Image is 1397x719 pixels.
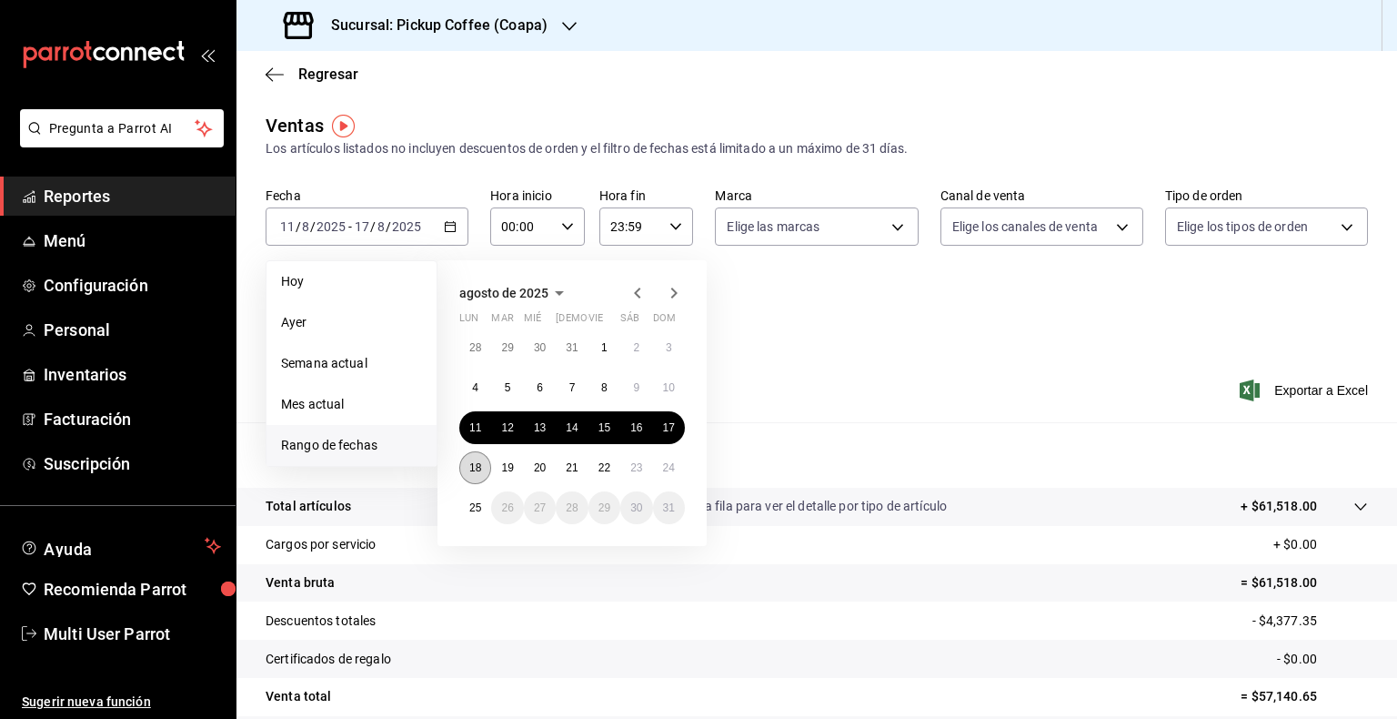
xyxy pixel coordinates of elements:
abbr: 22 de agosto de 2025 [598,461,610,474]
button: 12 de agosto de 2025 [491,411,523,444]
button: Regresar [266,66,358,83]
span: Hoy [281,272,422,291]
span: Facturación [44,407,221,431]
label: Marca [715,189,918,202]
p: - $4,377.35 [1252,612,1368,631]
button: 5 de agosto de 2025 [491,371,523,404]
button: 14 de agosto de 2025 [556,411,588,444]
abbr: 16 de agosto de 2025 [630,421,642,434]
label: Tipo de orden [1165,189,1368,202]
button: 19 de agosto de 2025 [491,451,523,484]
button: 29 de agosto de 2025 [588,491,620,524]
img: Tooltip marker [332,115,355,137]
span: Regresar [298,66,358,83]
input: -- [301,219,310,234]
abbr: 5 de agosto de 2025 [505,381,511,394]
abbr: 23 de agosto de 2025 [630,461,642,474]
span: Recomienda Parrot [44,577,221,602]
button: agosto de 2025 [459,282,570,304]
button: 11 de agosto de 2025 [459,411,491,444]
button: 8 de agosto de 2025 [588,371,620,404]
p: + $61,518.00 [1241,497,1317,516]
input: ---- [391,219,422,234]
abbr: 14 de agosto de 2025 [566,421,578,434]
button: 7 de agosto de 2025 [556,371,588,404]
p: Da clic en la fila para ver el detalle por tipo de artículo [645,497,947,516]
button: 29 de julio de 2025 [491,331,523,364]
abbr: 6 de agosto de 2025 [537,381,543,394]
abbr: 28 de agosto de 2025 [566,501,578,514]
button: 4 de agosto de 2025 [459,371,491,404]
button: 13 de agosto de 2025 [524,411,556,444]
p: Certificados de regalo [266,650,391,669]
button: 27 de agosto de 2025 [524,491,556,524]
button: 25 de agosto de 2025 [459,491,491,524]
abbr: viernes [588,312,603,331]
abbr: 24 de agosto de 2025 [663,461,675,474]
button: 31 de agosto de 2025 [653,491,685,524]
p: Total artículos [266,497,351,516]
abbr: 9 de agosto de 2025 [633,381,639,394]
p: + $0.00 [1273,535,1368,554]
h3: Sucursal: Pickup Coffee (Coapa) [317,15,548,36]
abbr: 4 de agosto de 2025 [472,381,478,394]
abbr: 21 de agosto de 2025 [566,461,578,474]
span: Configuración [44,273,221,298]
button: 10 de agosto de 2025 [653,371,685,404]
p: Venta total [266,687,331,706]
span: Sugerir nueva función [22,693,221,712]
span: Elige los canales de venta [952,218,1098,236]
span: Elige los tipos de orden [1177,218,1308,236]
abbr: 19 de agosto de 2025 [501,461,513,474]
abbr: 10 de agosto de 2025 [663,381,675,394]
p: Descuentos totales [266,612,376,631]
button: Pregunta a Parrot AI [20,109,224,147]
p: Cargos por servicio [266,535,377,554]
span: Ayuda [44,535,197,557]
span: / [370,219,376,234]
abbr: 30 de agosto de 2025 [630,501,642,514]
span: Rango de fechas [281,436,422,455]
label: Fecha [266,189,468,202]
abbr: sábado [620,312,639,331]
input: ---- [316,219,347,234]
button: open_drawer_menu [200,47,215,62]
label: Hora fin [599,189,694,202]
label: Hora inicio [490,189,585,202]
abbr: 17 de agosto de 2025 [663,421,675,434]
abbr: 29 de julio de 2025 [501,341,513,354]
button: 28 de agosto de 2025 [556,491,588,524]
span: Personal [44,318,221,342]
button: 30 de agosto de 2025 [620,491,652,524]
button: 24 de agosto de 2025 [653,451,685,484]
span: / [386,219,391,234]
button: 28 de julio de 2025 [459,331,491,364]
abbr: miércoles [524,312,541,331]
button: 31 de julio de 2025 [556,331,588,364]
abbr: 15 de agosto de 2025 [598,421,610,434]
button: Exportar a Excel [1243,380,1368,401]
label: Canal de venta [940,189,1143,202]
span: Inventarios [44,362,221,387]
abbr: 3 de agosto de 2025 [666,341,672,354]
abbr: 18 de agosto de 2025 [469,461,481,474]
abbr: 8 de agosto de 2025 [601,381,608,394]
abbr: domingo [653,312,676,331]
abbr: 13 de agosto de 2025 [534,421,546,434]
input: -- [279,219,296,234]
button: 6 de agosto de 2025 [524,371,556,404]
abbr: 11 de agosto de 2025 [469,421,481,434]
abbr: 30 de julio de 2025 [534,341,546,354]
button: 3 de agosto de 2025 [653,331,685,364]
abbr: 1 de agosto de 2025 [601,341,608,354]
button: 30 de julio de 2025 [524,331,556,364]
span: Semana actual [281,354,422,373]
abbr: 31 de julio de 2025 [566,341,578,354]
abbr: 27 de agosto de 2025 [534,501,546,514]
button: 22 de agosto de 2025 [588,451,620,484]
span: agosto de 2025 [459,286,548,300]
p: Resumen [266,444,1368,466]
span: / [310,219,316,234]
button: 16 de agosto de 2025 [620,411,652,444]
